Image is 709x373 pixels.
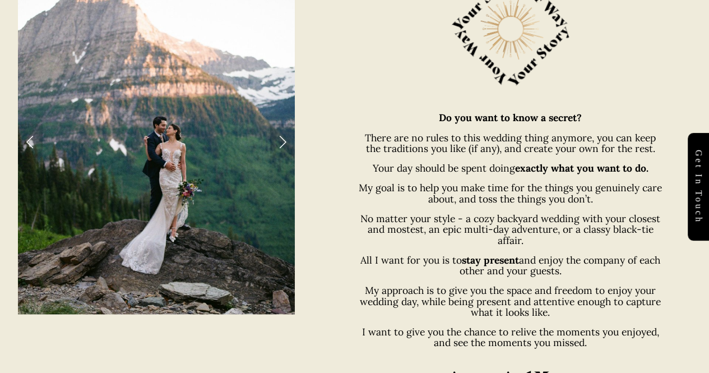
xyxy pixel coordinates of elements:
[18,124,43,158] a: Previous Slide
[270,124,295,158] a: Next Slide
[462,254,519,266] strong: stay present
[358,326,663,348] p: I want to give you the chance to relive the moments you enjoyed, and see the moments you missed.
[358,255,663,277] p: All I want for you is to and enjoy the company of each other and your guests.
[358,285,663,317] p: My approach is to give you the space and freedom to enjoy your wedding day, while being present a...
[515,162,648,174] strong: exactly what you want to do.
[358,163,663,173] p: Your day should be spent doing
[439,111,582,124] strong: Do you want to know a secret?
[688,133,709,241] a: Get in touch
[358,182,663,204] p: My goal is to help you make time for the things you genuinely care about, and toss the things you...
[358,132,663,154] p: There are no rules to this wedding thing anymore, you can keep the traditions you like (if any), ...
[358,213,663,246] p: No matter your style - a cozy backyard wedding with your closest and mostest, an epic multi-day a...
